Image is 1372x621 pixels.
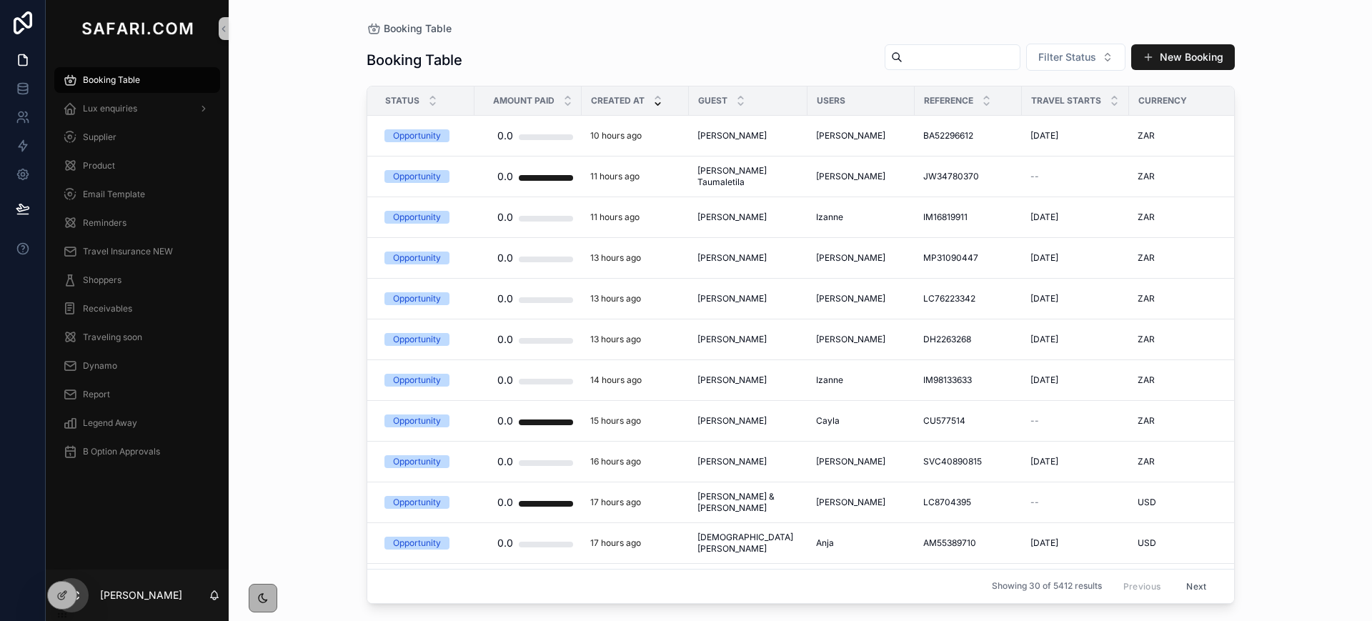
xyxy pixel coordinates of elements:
div: 0.0 [497,325,513,354]
span: [PERSON_NAME] [697,334,767,345]
span: LC76223342 [923,293,975,304]
div: 0.0 [497,121,513,150]
a: [PERSON_NAME] [816,252,906,264]
span: [DATE] [1030,252,1058,264]
div: 0.0 [497,203,513,232]
a: 17 hours ago [590,537,680,549]
span: Anja [816,537,834,549]
span: BA52296612 [923,130,973,141]
a: LC8704395 [923,497,1013,508]
span: Amount Paid [493,95,555,106]
a: 0.0 [483,203,573,232]
div: 0.0 [497,366,513,394]
span: Booking Table [83,74,140,86]
span: Guest [698,95,727,106]
a: [PERSON_NAME] [697,456,799,467]
span: -- [1030,171,1039,182]
a: [DATE] [1030,293,1120,304]
a: 13 hours ago [590,293,680,304]
span: -- [1030,415,1039,427]
a: ZAR [1138,293,1228,304]
span: Booking Table [384,21,452,36]
a: [PERSON_NAME] [697,415,799,427]
a: JW34780370 [923,171,1013,182]
a: [PERSON_NAME] & [PERSON_NAME] [697,491,799,514]
span: ZAR [1138,374,1155,386]
a: 0.0 [483,529,573,557]
span: ZAR [1138,456,1155,467]
p: 16 hours ago [590,456,641,467]
span: [PERSON_NAME] [816,334,885,345]
span: -- [1030,497,1039,508]
span: Lux enquiries [83,103,137,114]
a: Opportunity [384,455,466,468]
span: MP31090447 [923,252,978,264]
a: Opportunity [384,292,466,305]
a: Opportunity [384,374,466,387]
a: ZAR [1138,374,1228,386]
a: BA52296612 [923,130,1013,141]
div: 0.0 [497,407,513,435]
a: IM16819911 [923,212,1013,223]
span: JW34780370 [923,171,979,182]
a: [DATE] [1030,374,1120,386]
span: ZAR [1138,130,1155,141]
span: Product [83,160,115,172]
a: -- [1030,497,1120,508]
span: Izanne [816,212,843,223]
a: ZAR [1138,456,1228,467]
a: Travel Insurance NEW [54,239,220,264]
span: Reminders [83,217,126,229]
a: Opportunity [384,211,466,224]
p: 14 hours ago [590,374,642,386]
span: Showing 30 of 5412 results [992,581,1102,592]
a: Izanne [816,212,906,223]
a: 0.0 [483,488,573,517]
a: [PERSON_NAME] [816,130,906,141]
span: [DATE] [1030,374,1058,386]
span: Currency [1138,95,1187,106]
a: Email Template [54,182,220,207]
a: B Option Approvals [54,439,220,464]
span: Report [83,389,110,400]
span: [PERSON_NAME] [816,171,885,182]
span: [PERSON_NAME] [816,497,885,508]
span: USD [1138,497,1156,508]
span: [DATE] [1030,293,1058,304]
div: 0.0 [497,529,513,557]
a: [PERSON_NAME] [816,334,906,345]
a: ZAR [1138,171,1228,182]
span: Izanne [816,374,843,386]
span: Users [817,95,845,106]
p: 11 hours ago [590,171,640,182]
div: Opportunity [393,333,441,346]
a: Legend Away [54,410,220,436]
a: [PERSON_NAME] [816,497,906,508]
a: [DATE] [1030,212,1120,223]
a: ZAR [1138,212,1228,223]
a: Opportunity [384,170,466,183]
div: 0.0 [497,488,513,517]
a: 16 hours ago [590,456,680,467]
a: 15 hours ago [590,415,680,427]
a: Anja [816,537,906,549]
span: [PERSON_NAME] [816,293,885,304]
a: [DATE] [1030,334,1120,345]
span: AM55389710 [923,537,976,549]
div: Opportunity [393,252,441,264]
div: 0.0 [497,284,513,313]
a: Receivables [54,296,220,322]
a: Booking Table [54,67,220,93]
a: 17 hours ago [590,497,680,508]
span: Cayla [816,415,840,427]
p: 13 hours ago [590,293,641,304]
span: DH2263268 [923,334,971,345]
a: Opportunity [384,414,466,427]
a: LC76223342 [923,293,1013,304]
span: LC8704395 [923,497,971,508]
a: 0.0 [483,366,573,394]
span: [PERSON_NAME] [697,252,767,264]
a: [PERSON_NAME] [816,293,906,304]
a: ZAR [1138,130,1228,141]
span: USD [1138,537,1156,549]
